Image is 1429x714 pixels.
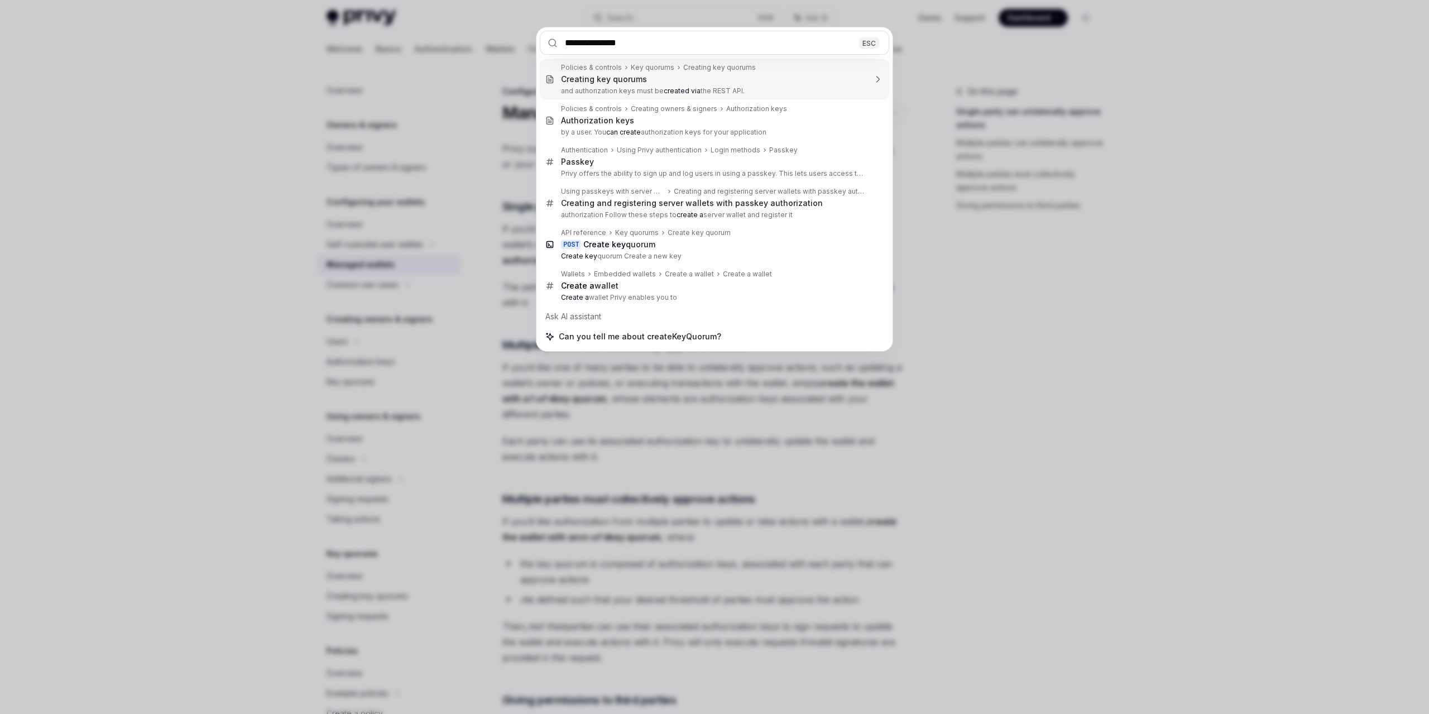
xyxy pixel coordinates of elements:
div: Login methods [711,146,760,155]
div: Embedded wallets [594,270,656,279]
p: Privy offers the ability to sign up and log users in using a passkey. This lets users access their a [561,169,866,178]
div: Key quorums [631,63,674,72]
div: Creating owners & signers [631,104,717,113]
div: Policies & controls [561,63,622,72]
p: quorum Create a new key [561,252,866,261]
div: POST [561,240,581,249]
p: authorization Follow these steps to server wallet and register it [561,210,866,219]
b: Create key [583,239,626,249]
p: wallet Privy enables you to [561,293,866,302]
b: can create [606,128,641,136]
div: Passkey [561,157,594,167]
div: Create key quorum [668,228,731,237]
div: Authentication [561,146,608,155]
div: API reference [561,228,606,237]
div: Authorization keys [726,104,787,113]
b: create a [677,210,703,219]
div: Ask AI assistant [540,306,889,327]
div: Using passkeys with server wallets [561,187,665,196]
div: Passkey [769,146,798,155]
div: Using Privy authentication [617,146,702,155]
div: Creating and registering server wallets with passkey authorization [561,198,823,208]
div: wallet [561,281,618,291]
div: Key quorums [615,228,659,237]
div: Creating key quorums [683,63,756,72]
b: Create a [561,293,589,301]
div: Policies & controls [561,104,622,113]
div: quorum [583,239,655,250]
div: Creating key quorums [561,74,647,84]
div: Create a wallet [665,270,714,279]
p: by a user. You authorization keys for your application [561,128,866,137]
div: Creating and registering server wallets with passkey authorization [674,187,866,196]
b: Create a [561,281,594,290]
div: ESC [859,37,879,49]
b: created via [664,87,701,95]
div: Create a wallet [723,270,772,279]
div: Wallets [561,270,585,279]
p: and authorization keys must be the REST API. [561,87,866,95]
b: Create key [561,252,597,260]
span: Can you tell me about createKeyQuorum? [559,331,721,342]
div: Authorization keys [561,116,634,126]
